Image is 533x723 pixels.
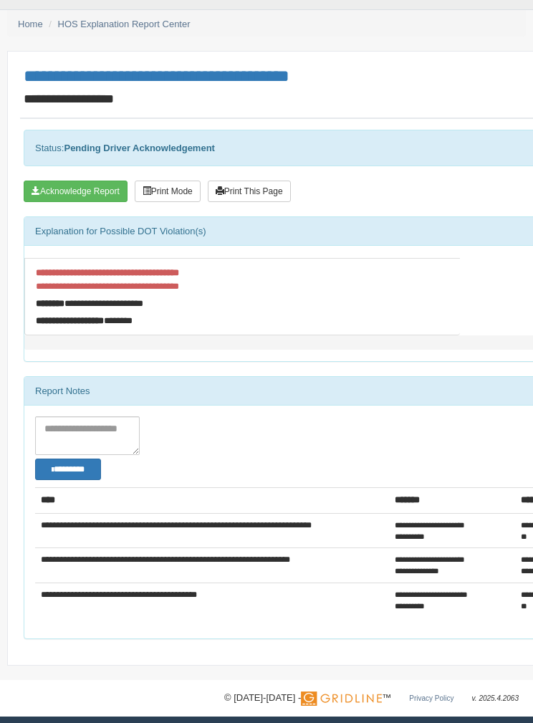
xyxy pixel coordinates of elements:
[224,691,519,706] div: © [DATE]-[DATE] - ™
[64,143,214,153] strong: Pending Driver Acknowledgement
[472,694,519,702] span: v. 2025.4.2063
[301,691,382,706] img: Gridline
[409,694,453,702] a: Privacy Policy
[35,459,101,480] button: Change Filter Options
[58,19,191,29] a: HOS Explanation Report Center
[135,181,201,202] button: Print Mode
[208,181,291,202] button: Print This Page
[18,19,43,29] a: Home
[24,181,128,202] button: Acknowledge Receipt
